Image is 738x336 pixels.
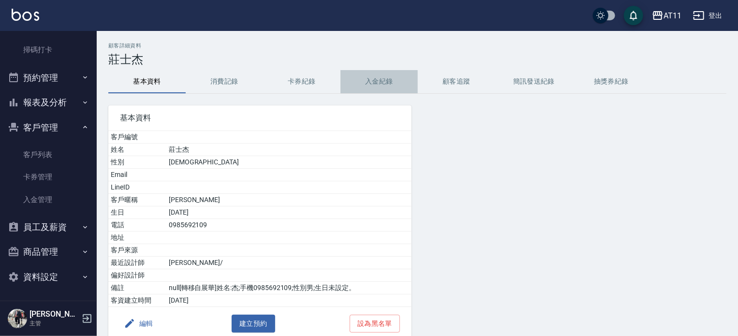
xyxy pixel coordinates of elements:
[120,113,400,123] span: 基本資料
[624,6,643,25] button: save
[108,43,726,49] h2: 顧客詳細資料
[108,144,166,156] td: 姓名
[166,282,412,294] td: null[轉移自展華]姓名:杰;手機0985692109;性別男;生日未設定。
[186,70,263,93] button: 消費記錄
[4,90,93,115] button: 報表及分析
[108,257,166,269] td: 最近設計師
[108,194,166,206] td: 客戶暱稱
[340,70,418,93] button: 入金紀錄
[108,156,166,169] td: 性別
[166,219,412,232] td: 0985692109
[30,319,79,328] p: 主管
[108,244,166,257] td: 客戶來源
[573,70,650,93] button: 抽獎券紀錄
[108,219,166,232] td: 電話
[166,294,412,307] td: [DATE]
[8,309,27,328] img: Person
[648,6,685,26] button: AT11
[108,232,166,244] td: 地址
[664,10,681,22] div: AT11
[350,315,400,333] button: 設為黑名單
[108,181,166,194] td: LineID
[232,315,275,333] button: 建立預約
[166,206,412,219] td: [DATE]
[108,169,166,181] td: Email
[4,144,93,166] a: 客戶列表
[166,194,412,206] td: [PERSON_NAME]
[108,70,186,93] button: 基本資料
[30,309,79,319] h5: [PERSON_NAME].
[4,264,93,290] button: 資料設定
[108,294,166,307] td: 客資建立時間
[4,65,93,90] button: 預約管理
[166,156,412,169] td: [DEMOGRAPHIC_DATA]
[108,53,726,66] h3: 莊士杰
[4,115,93,140] button: 客戶管理
[108,206,166,219] td: 生日
[4,39,93,61] a: 掃碼打卡
[4,215,93,240] button: 員工及薪資
[12,9,39,21] img: Logo
[418,70,495,93] button: 顧客追蹤
[689,7,726,25] button: 登出
[166,257,412,269] td: [PERSON_NAME]/
[4,166,93,188] a: 卡券管理
[4,239,93,264] button: 商品管理
[108,282,166,294] td: 備註
[4,189,93,211] a: 入金管理
[108,131,166,144] td: 客戶編號
[166,144,412,156] td: 莊士杰
[120,315,157,333] button: 編輯
[495,70,573,93] button: 簡訊發送紀錄
[108,269,166,282] td: 偏好設計師
[263,70,340,93] button: 卡券紀錄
